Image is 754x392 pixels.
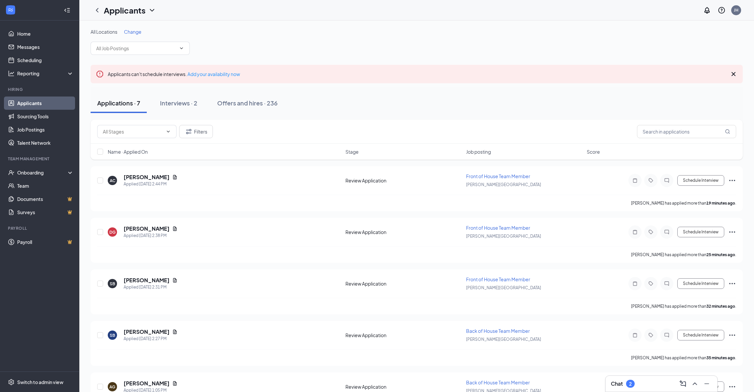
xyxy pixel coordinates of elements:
[703,380,711,388] svg: Minimize
[466,234,541,239] span: [PERSON_NAME][GEOGRAPHIC_DATA]
[732,370,747,385] iframe: Intercom live chat
[124,284,178,291] div: Applied [DATE] 2:31 PM
[647,281,655,286] svg: Tag
[17,192,74,206] a: DocumentsCrown
[725,129,730,134] svg: MagnifyingGlass
[728,228,736,236] svg: Ellipses
[7,7,14,13] svg: WorkstreamLogo
[17,136,74,149] a: Talent Network
[172,278,178,283] svg: Document
[345,229,462,235] div: Review Application
[103,128,163,135] input: All Stages
[124,232,178,239] div: Applied [DATE] 2:38 PM
[691,380,699,388] svg: ChevronUp
[706,304,735,309] b: 32 minutes ago
[678,378,688,389] button: ComposeMessage
[728,383,736,391] svg: Ellipses
[172,329,178,334] svg: Document
[109,384,115,390] div: AG
[345,177,462,184] div: Review Application
[124,174,170,181] h5: [PERSON_NAME]
[611,380,623,387] h3: Chat
[124,29,141,35] span: Change
[17,379,63,385] div: Switch to admin view
[17,40,74,54] a: Messages
[96,70,104,78] svg: Error
[8,156,72,162] div: Team Management
[728,176,736,184] svg: Ellipses
[466,225,530,231] span: Front of House Team Member
[631,281,639,286] svg: Note
[8,379,15,385] svg: Settings
[8,87,72,92] div: Hiring
[679,380,687,388] svg: ComposeMessage
[466,379,530,385] span: Back of House Team Member
[706,252,735,257] b: 25 minutes ago
[663,178,671,183] svg: ChatInactive
[647,333,655,338] svg: Tag
[466,276,530,282] span: Front of House Team Member
[17,179,74,192] a: Team
[110,281,115,287] div: SB
[663,333,671,338] svg: ChatInactive
[703,6,711,14] svg: Notifications
[179,125,213,138] button: Filter Filters
[631,200,736,206] p: [PERSON_NAME] has applied more than .
[17,70,74,77] div: Reporting
[631,333,639,338] svg: Note
[148,6,156,14] svg: ChevronDown
[185,128,193,136] svg: Filter
[17,206,74,219] a: SurveysCrown
[631,252,736,257] p: [PERSON_NAME] has applied more than .
[677,330,724,340] button: Schedule Interview
[734,7,738,13] div: JH
[104,5,145,16] h1: Applicants
[345,383,462,390] div: Review Application
[217,99,278,107] div: Offers and hires · 236
[677,227,724,237] button: Schedule Interview
[172,381,178,386] svg: Document
[466,337,541,342] span: [PERSON_NAME][GEOGRAPHIC_DATA]
[728,331,736,339] svg: Ellipses
[631,178,639,183] svg: Note
[124,380,170,387] h5: [PERSON_NAME]
[160,99,197,107] div: Interviews · 2
[172,226,178,231] svg: Document
[64,7,70,14] svg: Collapse
[172,175,178,180] svg: Document
[587,148,600,155] span: Score
[631,229,639,235] svg: Note
[466,173,530,179] span: Front of House Team Member
[8,70,15,77] svg: Analysis
[647,178,655,183] svg: Tag
[629,381,632,387] div: 2
[728,280,736,288] svg: Ellipses
[663,281,671,286] svg: ChatInactive
[97,99,140,107] div: Applications · 7
[701,378,712,389] button: Minimize
[110,333,115,338] div: SB
[8,169,15,176] svg: UserCheck
[93,6,101,14] svg: ChevronLeft
[91,29,117,35] span: All Locations
[124,328,170,335] h5: [PERSON_NAME]
[677,278,724,289] button: Schedule Interview
[647,229,655,235] svg: Tag
[690,378,700,389] button: ChevronUp
[187,71,240,77] a: Add your availability now
[466,148,491,155] span: Job posting
[108,71,240,77] span: Applicants can't schedule interviews.
[466,285,541,290] span: [PERSON_NAME][GEOGRAPHIC_DATA]
[17,235,74,249] a: PayrollCrown
[124,335,178,342] div: Applied [DATE] 2:27 PM
[124,225,170,232] h5: [PERSON_NAME]
[631,303,736,309] p: [PERSON_NAME] has applied more than .
[631,355,736,361] p: [PERSON_NAME] has applied more than .
[179,46,184,51] svg: ChevronDown
[17,110,74,123] a: Sourcing Tools
[466,182,541,187] span: [PERSON_NAME][GEOGRAPHIC_DATA]
[109,229,116,235] div: DG
[706,355,735,360] b: 35 minutes ago
[677,175,724,186] button: Schedule Interview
